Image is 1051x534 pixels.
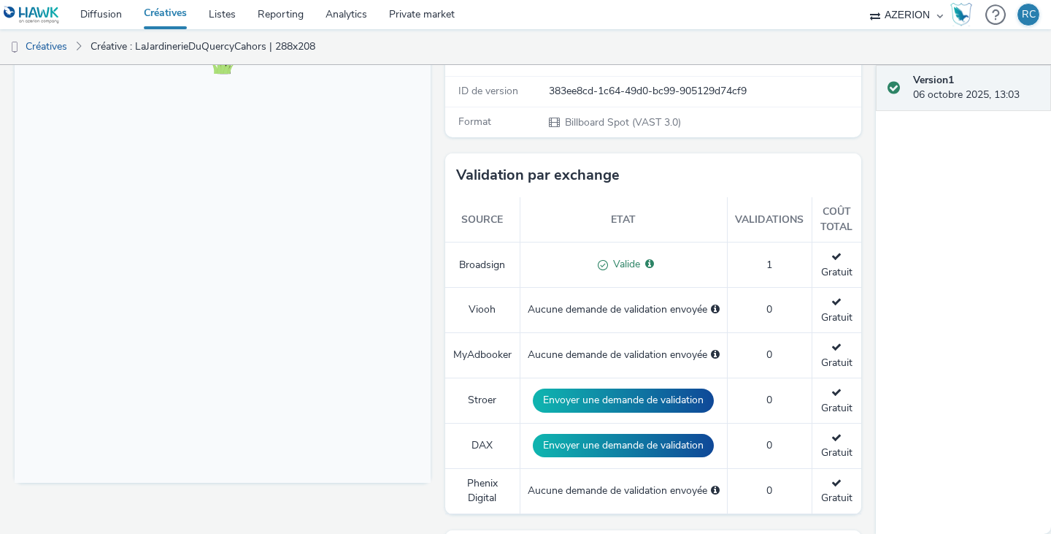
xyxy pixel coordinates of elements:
[4,6,60,24] img: undefined Logo
[445,288,520,333] td: Viooh
[812,197,861,242] th: Coût total
[528,484,720,498] div: Aucune demande de validation envoyée
[520,197,727,242] th: Etat
[766,438,772,452] span: 0
[458,54,520,68] span: ID de créative
[711,348,720,362] div: Sélectionnez un deal ci-dessous et cliquez sur Envoyer pour envoyer une demande de validation à M...
[821,295,852,324] span: Gratuit
[533,434,714,457] button: Envoyer une demande de validation
[533,389,714,412] button: Envoyer une demande de validation
[766,484,772,497] span: 0
[821,340,852,369] span: Gratuit
[83,29,323,64] a: Créative : LaJardinerieDuQuercyCahors | 288x208
[766,348,772,362] span: 0
[445,378,520,424] td: Stroer
[528,348,720,362] div: Aucune demande de validation envoyée
[458,115,491,129] span: Format
[913,73,1039,103] div: 06 octobre 2025, 13:03
[766,258,772,272] span: 1
[1022,4,1036,26] div: RC
[445,468,520,514] td: Phenix Digital
[7,40,22,55] img: dooh
[766,302,772,316] span: 0
[711,484,720,498] div: Sélectionnez un deal ci-dessous et cliquez sur Envoyer pour envoyer une demande de validation à P...
[821,386,852,414] span: Gratuit
[445,333,520,378] td: MyAdbooker
[711,302,720,317] div: Sélectionnez un deal ci-dessous et cliquez sur Envoyer pour envoyer une demande de validation à V...
[766,393,772,407] span: 0
[445,423,520,468] td: DAX
[563,115,681,129] span: Billboard Spot (VAST 3.0)
[950,3,978,26] a: Hawk Academy
[549,84,860,99] div: 383ee8cd-1c64-49d0-bc99-905129d74cf9
[913,73,954,87] strong: Version 1
[528,302,720,317] div: Aucune demande de validation envoyée
[445,243,520,288] td: Broadsign
[821,476,852,505] span: Gratuit
[456,164,620,186] h3: Validation par exchange
[727,197,812,242] th: Validations
[950,3,972,26] img: Hawk Academy
[821,250,852,278] span: Gratuit
[821,431,852,459] span: Gratuit
[445,197,520,242] th: Source
[458,84,518,98] span: ID de version
[608,257,640,271] span: Valide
